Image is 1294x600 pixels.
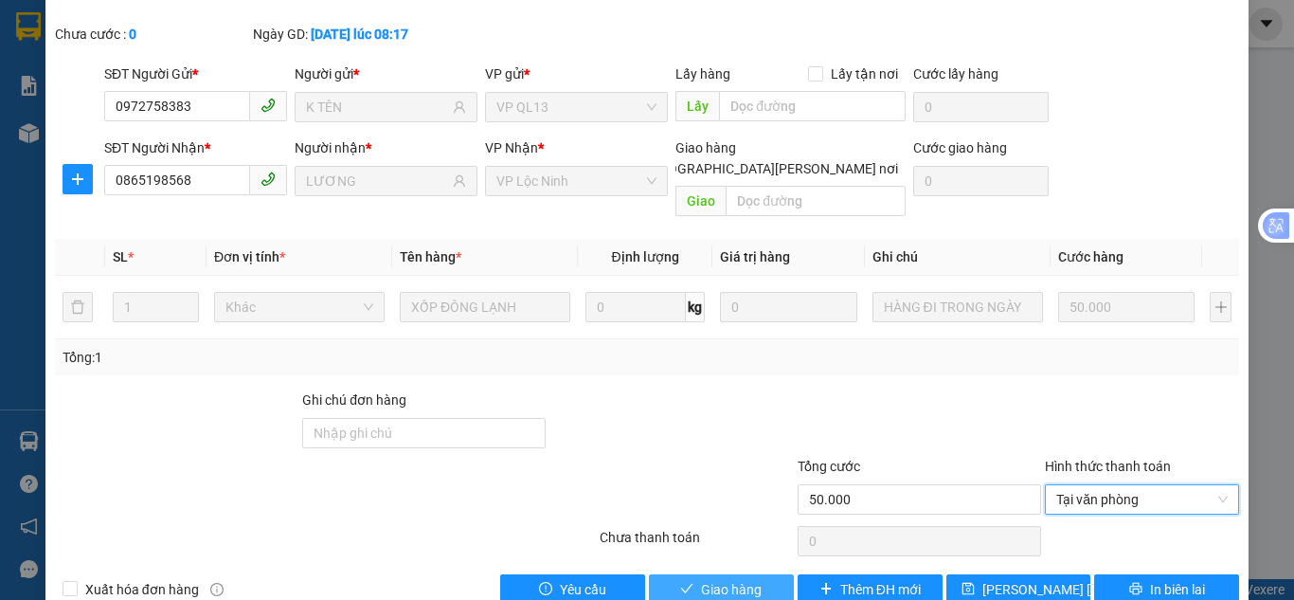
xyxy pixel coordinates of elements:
input: VD: Bàn, Ghế [400,292,570,322]
span: Lấy [675,91,719,121]
span: printer [1129,582,1142,597]
span: VP Lộc Ninh [496,167,656,195]
b: 0 [129,27,136,42]
span: exclamation-circle [539,582,552,597]
span: Tên hàng [400,249,461,264]
button: plus [1210,292,1231,322]
label: Cước giao hàng [913,140,1007,155]
span: [PERSON_NAME] [PERSON_NAME] [982,579,1188,600]
div: Chưa thanh toán [598,527,796,560]
input: Tên người nhận [306,171,449,191]
input: 0 [1058,292,1195,322]
span: Giá trị hàng [720,249,790,264]
span: VP Nhận [485,140,538,155]
span: In biên lai [1150,579,1205,600]
span: Tại văn phòng [1056,485,1228,514]
span: save [962,582,975,597]
span: phone [261,172,276,187]
span: Lấy hàng [675,66,730,82]
div: Chưa cước : [55,24,249,45]
span: Giao hàng [701,579,762,600]
span: SL [113,249,128,264]
span: info-circle [210,583,224,596]
label: Hình thức thanh toán [1045,459,1171,474]
div: VP gửi [485,64,668,84]
span: Giao hàng [675,140,736,155]
div: SĐT Người Nhận [104,137,287,158]
b: [DATE] lúc 08:17 [311,27,408,42]
span: Yêu cầu [560,579,606,600]
span: user [453,100,466,114]
span: user [453,174,466,188]
span: Xuất hóa đơn hàng [78,579,207,600]
input: Tên người gửi [306,97,449,118]
span: phone [261,98,276,113]
span: Định lượng [611,249,678,264]
span: VP QL13 [496,93,656,121]
div: Tổng: 1 [63,347,501,368]
span: Giao [675,186,726,216]
span: kg [686,292,705,322]
span: plus [819,582,833,597]
span: Đơn vị tính [214,249,285,264]
span: Tổng cước [798,459,860,474]
span: Thêm ĐH mới [840,579,921,600]
span: Cước hàng [1058,249,1123,264]
div: Người nhận [295,137,477,158]
div: Ngày GD: [253,24,447,45]
input: 0 [720,292,856,322]
input: Ghi Chú [872,292,1043,322]
input: Cước giao hàng [913,166,1049,196]
button: plus [63,164,93,194]
span: Khác [225,293,373,321]
input: Dọc đường [726,186,906,216]
button: delete [63,292,93,322]
span: [GEOGRAPHIC_DATA][PERSON_NAME] nơi [639,158,906,179]
label: Ghi chú đơn hàng [302,392,406,408]
div: SĐT Người Gửi [104,64,287,84]
span: check [680,582,693,597]
th: Ghi chú [865,239,1051,276]
div: Người gửi [295,64,477,84]
span: plus [63,172,92,187]
span: Lấy tận nơi [823,64,906,84]
input: Dọc đường [719,91,906,121]
input: Cước lấy hàng [913,92,1049,122]
label: Cước lấy hàng [913,66,998,82]
input: Ghi chú đơn hàng [302,418,546,448]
